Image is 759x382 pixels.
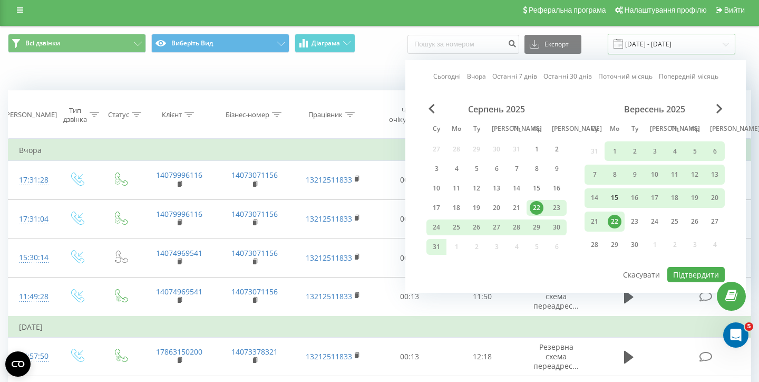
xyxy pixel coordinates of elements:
div: Вт 5 серпня 2025 року [466,161,486,177]
button: Діаграма [295,34,355,53]
div: 3 [430,162,443,176]
td: 00:14 [374,161,446,200]
div: Неділя, 10 серпня 2025 року [426,180,446,196]
div: 13 [708,168,722,182]
a: 14073071156 [231,209,278,219]
div: Тип дзвінка [63,106,87,124]
a: 14073071156 [231,286,278,297]
abbr: Четвер [509,122,524,138]
button: Підтвердити [667,267,725,282]
abbr: Четвер [667,122,683,138]
div: 27 [490,221,503,234]
td: 11:50 [446,277,519,316]
a: Вчора [467,71,486,81]
td: Вчора [8,140,751,161]
div: Сб 16 Серпня 2025 Року [547,180,567,196]
div: 6 [708,145,722,158]
div: Пн 8 вересня 2025 року [605,165,625,184]
div: Сб 20 вересня 2025 року [705,188,725,208]
div: 22 [530,201,543,215]
div: Среда, 27 серпня 2025 року [486,219,507,235]
div: 1 [608,145,621,158]
div: Сб 13 вересня 2025 року [705,165,725,184]
div: Неділя, 3 серпня 2025 року [426,161,446,177]
abbr: Неділя [587,122,602,138]
div: Пн 18 Сер, 2025 [446,200,466,216]
div: 22 [608,215,621,228]
div: 11:49:28 [19,286,44,307]
abbr: Вівторок [469,122,484,138]
div: Пт 1 серпня 2025 року [527,141,547,157]
div: 17:31:28 [19,170,44,190]
div: 7 [588,168,601,182]
div: 17 [648,191,661,205]
div: 7 [510,162,523,176]
div: 14:57:50 [19,346,44,367]
div: Пн 29 вересня 2025 року [605,235,625,255]
div: 16 [628,191,641,205]
div: Пн 11 Сер, 2025 [446,180,466,196]
div: 21 [510,201,523,215]
div: 6 [490,162,503,176]
div: 12 [470,182,483,195]
div: 4 [450,162,463,176]
div: Пн 22 вересня 2025 року [605,212,625,231]
span: Діаграма [312,40,340,47]
span: Налаштування профілю [625,6,707,14]
div: Вт Вер 2, 2025 [625,141,645,161]
div: Клієнт [162,110,182,119]
div: 2 [550,142,563,156]
span: 5 [745,322,753,331]
abbr: Субота [707,122,723,138]
abbr: Вівторок [627,122,643,138]
span: Резервна схема переадрес... [533,282,579,311]
button: Всі дзвінки [8,34,146,53]
a: 13212511833 [306,253,352,263]
abbr: Понеділок [449,122,464,138]
div: Статус [108,110,129,119]
div: 15 [530,182,543,195]
td: 00:13 [374,337,446,376]
abbr: П'ятниця [529,122,544,138]
div: Вт Серпень 19 2025 [466,200,486,216]
div: Ср 3 вересня 2025 року [645,141,665,161]
a: 14073071156 [231,248,278,258]
abbr: Неділя [429,122,444,138]
div: Сб 27 вересня 2025 року [705,212,725,231]
a: 17863150200 [156,347,202,357]
div: 28 [510,221,523,234]
div: 24 [648,215,661,228]
div: 27 [708,215,722,228]
a: 13212511833 [306,291,352,301]
abbr: Субота [549,122,565,138]
div: 25 [668,215,682,228]
div: 20 [708,191,722,205]
div: Сб 9 серпня 2025 року [547,161,567,177]
span: Наступного місяця [716,104,723,113]
div: Пн 25 серпня 2025 року [446,219,466,235]
div: 9 [628,168,641,182]
button: Скасувати [617,267,666,282]
td: 00:13 [374,199,446,238]
span: Реферальна програма [529,6,606,14]
div: Ср 24 Вересня 2025 Року [645,212,665,231]
a: Сьогодні [433,71,461,81]
div: Серпень 2025 [426,104,567,114]
a: 14073071156 [231,170,278,180]
div: П'ятниця, 19 вересня 2025 року [685,188,705,208]
td: 00:14 [374,238,446,278]
div: 15:30:14 [19,247,44,268]
div: Пт 26 вересня 2025 року [685,212,705,231]
a: Останні 30 днів [543,71,592,81]
div: Вт 9 Вер, 2025 [625,165,645,184]
div: 14 [510,182,523,195]
div: 26 [688,215,702,228]
div: Бізнес-номер [226,110,269,119]
div: 17:31:04 [19,209,44,230]
div: Пт 8 серпня 2025 року [527,161,547,177]
div: Пт 22 серпня 2025 року [527,200,547,216]
div: 8 [608,168,621,182]
div: 25 [450,221,463,234]
div: 19 [470,201,483,215]
div: 30 [628,238,641,252]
